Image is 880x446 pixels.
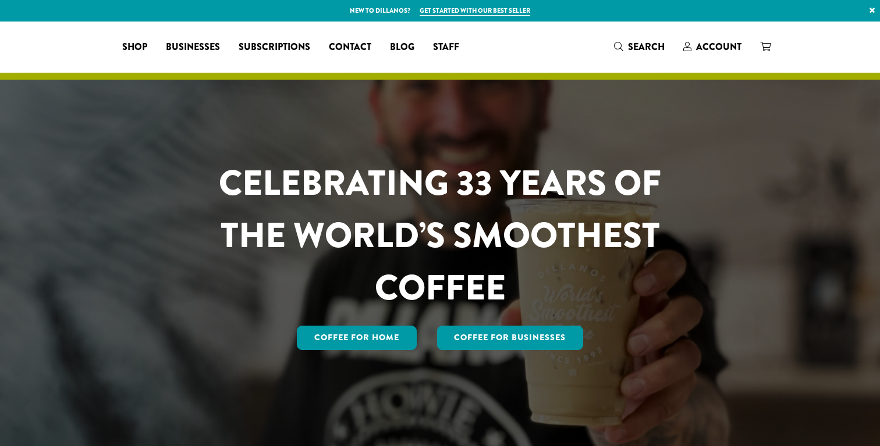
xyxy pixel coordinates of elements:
a: Coffee for Home [297,326,417,350]
a: Search [605,37,674,56]
span: Blog [390,40,414,55]
a: Shop [113,38,157,56]
span: Search [628,40,665,53]
span: Staff [433,40,459,55]
span: Account [696,40,741,53]
a: Get started with our best seller [420,6,530,16]
span: Businesses [166,40,220,55]
span: Contact [329,40,371,55]
span: Shop [122,40,147,55]
a: Staff [424,38,469,56]
span: Subscriptions [239,40,310,55]
a: Coffee For Businesses [437,326,584,350]
h1: CELEBRATING 33 YEARS OF THE WORLD’S SMOOTHEST COFFEE [184,157,696,314]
